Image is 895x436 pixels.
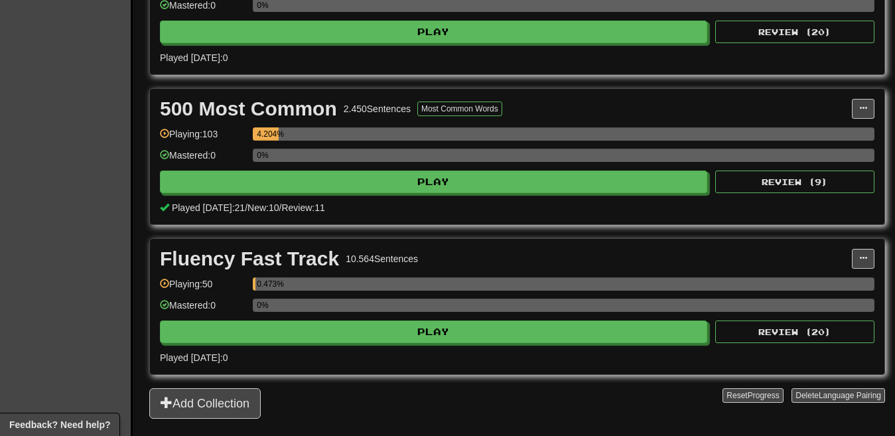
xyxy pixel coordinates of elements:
[160,21,707,43] button: Play
[160,249,339,269] div: Fluency Fast Track
[723,388,783,403] button: ResetProgress
[160,99,337,119] div: 500 Most Common
[247,202,279,213] span: New: 10
[149,388,261,419] button: Add Collection
[417,102,502,116] button: Most Common Words
[9,418,110,431] span: Open feedback widget
[346,252,418,265] div: 10.564 Sentences
[715,21,874,43] button: Review (20)
[160,127,246,149] div: Playing: 103
[160,299,246,321] div: Mastered: 0
[715,321,874,343] button: Review (20)
[160,52,228,63] span: Played [DATE]: 0
[279,202,282,213] span: /
[160,149,246,171] div: Mastered: 0
[792,388,885,403] button: DeleteLanguage Pairing
[160,277,246,299] div: Playing: 50
[715,171,874,193] button: Review (9)
[160,171,707,193] button: Play
[160,321,707,343] button: Play
[245,202,247,213] span: /
[172,202,245,213] span: Played [DATE]: 21
[160,352,228,363] span: Played [DATE]: 0
[344,102,411,115] div: 2.450 Sentences
[281,202,324,213] span: Review: 11
[257,127,279,141] div: 4.204%
[819,391,881,400] span: Language Pairing
[748,391,780,400] span: Progress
